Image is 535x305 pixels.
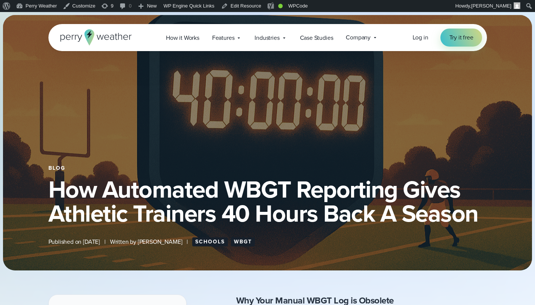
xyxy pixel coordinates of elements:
[449,33,473,42] span: Try it free
[278,4,283,8] div: Good
[255,33,279,42] span: Industries
[440,29,482,47] a: Try it free
[231,237,255,246] a: WBGT
[187,237,188,246] span: |
[192,237,228,246] a: Schools
[110,237,182,246] span: Written by [PERSON_NAME]
[471,3,511,9] span: [PERSON_NAME]
[413,33,428,42] a: Log in
[166,33,199,42] span: How it Works
[160,30,206,45] a: How it Works
[104,237,105,246] span: |
[346,33,371,42] span: Company
[48,165,487,171] div: Blog
[48,177,487,225] h1: How Automated WBGT Reporting Gives Athletic Trainers 40 Hours Back A Season
[212,33,235,42] span: Features
[48,237,100,246] span: Published on [DATE]
[300,33,333,42] span: Case Studies
[294,30,340,45] a: Case Studies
